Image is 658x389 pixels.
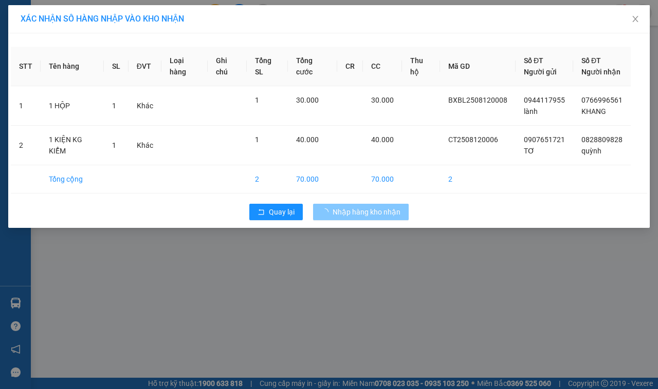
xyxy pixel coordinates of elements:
button: Nhập hàng kho nhận [313,204,409,220]
span: Quay lại [269,206,295,218]
span: 30.000 [371,96,394,104]
span: 1 [112,102,116,110]
span: 1 [255,96,259,104]
span: 30.000 [296,96,319,104]
span: Số ĐT [581,56,601,65]
span: Nhập hàng kho nhận [333,206,400,218]
span: 1 [255,135,259,144]
button: rollbackQuay lại [249,204,303,220]
span: 1 [112,141,116,149]
th: Ghi chú [208,47,247,86]
td: 2 [11,126,41,165]
span: XÁC NHẬN SỐ HÀNG NHẬP VÀO KHO NHẬN [21,14,184,24]
span: rollback [258,208,265,217]
th: Loại hàng [161,47,208,86]
td: 70.000 [288,165,337,193]
td: Khác [129,126,161,165]
td: 70.000 [363,165,402,193]
th: Mã GD [440,47,516,86]
span: TƠ [524,147,535,155]
button: Close [621,5,650,34]
th: SL [104,47,129,86]
span: BXBL2508120008 [448,96,507,104]
span: close [631,15,639,23]
span: CT2508120006 [448,135,498,144]
th: CR [337,47,363,86]
span: lành [524,107,538,115]
span: 0828809828 [581,135,623,144]
th: Thu hộ [402,47,440,86]
span: quỳnh [581,147,601,155]
span: 0944117955 [524,96,565,104]
td: 1 HỘP [41,86,104,126]
td: 2 [440,165,516,193]
th: Tổng SL [247,47,288,86]
td: Khác [129,86,161,126]
th: STT [11,47,41,86]
th: Tên hàng [41,47,104,86]
span: Người nhận [581,68,620,76]
th: CC [363,47,402,86]
span: 40.000 [371,135,394,144]
span: 40.000 [296,135,319,144]
td: 1 [11,86,41,126]
th: Tổng cước [288,47,337,86]
span: 0907651721 [524,135,565,144]
span: Người gửi [524,68,557,76]
th: ĐVT [129,47,161,86]
span: loading [321,208,333,216]
td: 2 [247,165,288,193]
span: Số ĐT [524,56,543,65]
span: 0766996561 [581,96,623,104]
td: 1 KIỆN KG KIỂM [41,126,104,165]
td: Tổng cộng [41,165,104,193]
span: KHANG [581,107,606,115]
